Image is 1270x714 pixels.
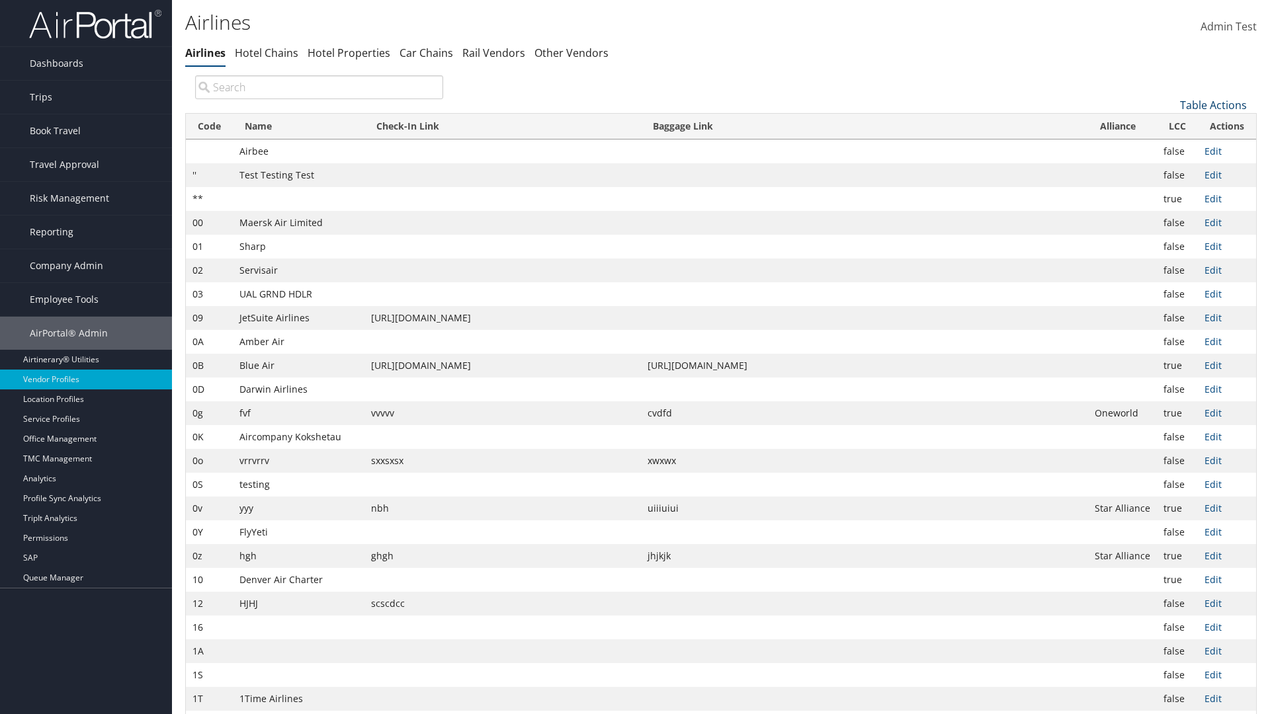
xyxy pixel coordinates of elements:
[233,139,364,163] td: Airbee
[1088,544,1157,568] td: Star Alliance
[364,114,641,139] th: Check-In Link: activate to sort column ascending
[186,306,233,330] td: 09
[186,425,233,449] td: 0K
[1205,692,1222,705] a: Edit
[1088,401,1157,425] td: Oneworld
[1205,430,1222,443] a: Edit
[641,449,1088,473] td: xwxwx
[364,401,641,425] td: vvvvv
[1157,449,1198,473] td: false
[185,46,226,60] a: Airlines
[1157,187,1198,211] td: true
[364,306,641,330] td: [URL][DOMAIN_NAME]
[1205,192,1222,205] a: Edit
[186,615,233,639] td: 16
[233,235,364,258] td: Sharp
[233,687,364,711] td: 1Time Airlines
[30,148,99,181] span: Travel Approval
[186,235,233,258] td: 01
[233,425,364,449] td: Aircompany Kokshetau
[1157,163,1198,187] td: false
[233,496,364,520] td: yyy
[1205,526,1222,538] a: Edit
[1157,425,1198,449] td: false
[30,114,81,147] span: Book Travel
[233,306,364,330] td: JetSuite Airlines
[1198,114,1256,139] th: Actions
[1157,520,1198,544] td: false
[233,520,364,544] td: FlyYeti
[641,401,1088,425] td: cvdfd
[1157,354,1198,377] td: true
[1205,288,1222,300] a: Edit
[1205,549,1222,562] a: Edit
[186,520,233,544] td: 0Y
[186,354,233,377] td: 0B
[1157,401,1198,425] td: true
[233,544,364,568] td: hgh
[186,663,233,687] td: 1S
[186,473,233,496] td: 0S
[364,449,641,473] td: sxxsxsx
[1157,235,1198,258] td: false
[186,163,233,187] td: ''
[1205,573,1222,586] a: Edit
[233,568,364,592] td: Denver Air Charter
[233,114,364,139] th: Name: activate to sort column ascending
[1157,139,1198,163] td: false
[186,377,233,401] td: 0D
[641,354,1088,377] td: [URL][DOMAIN_NAME]
[1205,145,1222,157] a: Edit
[1157,496,1198,520] td: true
[1205,597,1222,610] a: Edit
[29,9,161,40] img: airportal-logo.png
[186,496,233,520] td: 0v
[1205,359,1222,372] a: Edit
[1157,592,1198,615] td: false
[1157,568,1198,592] td: true
[233,282,364,306] td: UAL GRND HDLR
[1157,114,1198,139] th: LCC: activate to sort column ascending
[1157,687,1198,711] td: false
[30,81,52,114] span: Trips
[1088,496,1157,520] td: Star Alliance
[235,46,298,60] a: Hotel Chains
[233,258,364,282] td: Servisair
[186,401,233,425] td: 0g
[1157,282,1198,306] td: false
[1205,264,1222,276] a: Edit
[1157,211,1198,235] td: false
[186,687,233,711] td: 1T
[308,46,390,60] a: Hotel Properties
[233,330,364,354] td: Amber Air
[195,75,443,99] input: Search
[1205,216,1222,229] a: Edit
[364,354,641,377] td: [URL][DOMAIN_NAME]
[186,544,233,568] td: 0z
[364,592,641,615] td: scscdcc
[1157,663,1198,687] td: false
[1205,454,1222,467] a: Edit
[1205,668,1222,681] a: Edit
[1205,240,1222,253] a: Edit
[233,401,364,425] td: fvf
[30,216,73,249] span: Reporting
[1205,502,1222,514] a: Edit
[233,449,364,473] td: vrrvrrv
[186,592,233,615] td: 12
[641,544,1088,568] td: jhjkjk
[1205,478,1222,491] a: Edit
[30,317,108,350] span: AirPortal® Admin
[1205,169,1222,181] a: Edit
[1088,114,1157,139] th: Alliance: activate to sort column ascending
[1205,335,1222,348] a: Edit
[1157,544,1198,568] td: true
[364,496,641,520] td: nbh
[1180,98,1247,112] a: Table Actions
[186,449,233,473] td: 0o
[186,568,233,592] td: 10
[186,211,233,235] td: 00
[185,9,900,36] h1: Airlines
[1205,407,1222,419] a: Edit
[1157,258,1198,282] td: false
